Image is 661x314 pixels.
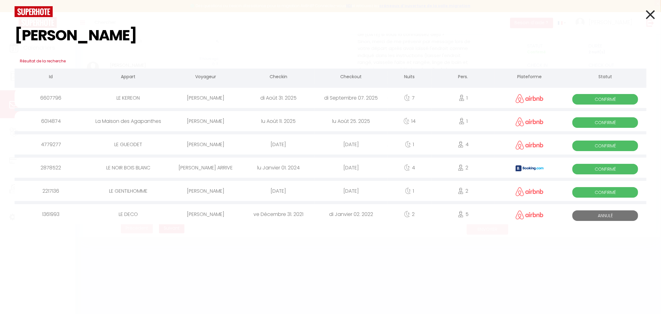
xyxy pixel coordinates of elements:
th: Voyageur [170,69,242,86]
div: 1361993 [15,204,87,224]
span: Confirmé [572,117,638,128]
div: 4779277 [15,134,87,155]
th: Id [15,69,87,86]
div: 1 [387,134,432,155]
span: Confirmé [572,141,638,151]
span: Confirmé [572,164,638,174]
div: [PERSON_NAME] [170,88,242,108]
div: [PERSON_NAME] [170,181,242,201]
div: lu Janvier 01. 2024 [242,158,315,178]
div: 2 [432,158,495,178]
h3: Résultat de la recherche [15,54,646,69]
div: [PERSON_NAME] [170,111,242,131]
iframe: Chat [635,286,656,309]
div: 6014874 [15,111,87,131]
th: Nuits [387,69,432,86]
div: 2 [387,204,432,224]
div: LE GUEODET [87,134,169,155]
img: airbnb2.png [516,117,544,126]
div: LE DECO [87,204,169,224]
img: airbnb2.png [516,94,544,103]
div: [DATE] [315,158,388,178]
div: 6607796 [15,88,87,108]
div: [PERSON_NAME] ARRIVE [170,158,242,178]
div: [DATE] [315,181,388,201]
div: [PERSON_NAME] [170,134,242,155]
img: airbnb2.png [516,187,544,196]
div: di Janvier 02. 2022 [315,204,388,224]
span: Annulé [572,210,638,221]
img: booking2.png [516,165,544,171]
div: 7 [387,88,432,108]
div: LE GENTILHOMME [87,181,169,201]
div: ve Décembre 31. 2021 [242,204,315,224]
div: 1 [432,88,495,108]
div: [DATE] [242,181,315,201]
div: 2878522 [15,158,87,178]
div: di Septembre 07. 2025 [315,88,388,108]
th: Plateforme [495,69,564,86]
div: 2 [432,181,495,201]
th: Checkin [242,69,315,86]
div: 4 [387,158,432,178]
div: lu Août 11. 2025 [242,111,315,131]
div: [PERSON_NAME] [170,204,242,224]
span: Confirmé [572,94,638,105]
th: Checkout [315,69,388,86]
img: airbnb2.png [516,210,544,219]
span: Confirmé [572,187,638,198]
div: lu Août 25. 2025 [315,111,388,131]
div: di Août 31. 2025 [242,88,315,108]
div: 4 [432,134,495,155]
div: [DATE] [315,134,388,155]
div: 2217136 [15,181,87,201]
div: 1 [387,181,432,201]
div: LE KEREON [87,88,169,108]
th: Statut [564,69,646,86]
div: 14 [387,111,432,131]
div: LE NOIR BOIS BLANC [87,158,169,178]
th: Pers. [432,69,495,86]
button: Ouvrir le widget de chat LiveChat [5,2,24,21]
input: Tapez pour rechercher... [15,17,646,54]
img: airbnb2.png [516,141,544,150]
th: Appart [87,69,169,86]
div: La Maison des Agapanthes [87,111,169,131]
div: [DATE] [242,134,315,155]
div: 5 [432,204,495,224]
img: logo [15,6,53,17]
div: 1 [432,111,495,131]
